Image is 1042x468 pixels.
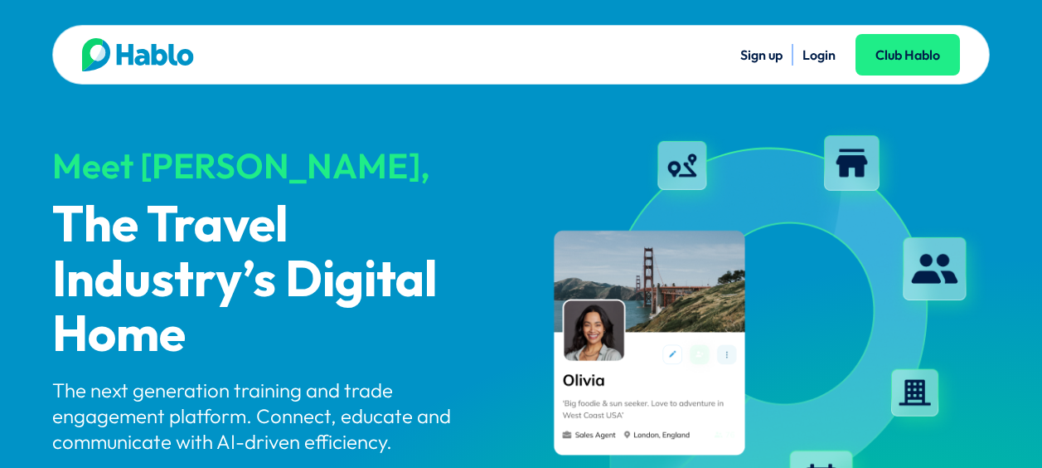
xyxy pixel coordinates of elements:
[855,34,960,76] a: Club Hablo
[802,46,836,63] a: Login
[82,38,194,71] img: Hablo logo main 2
[52,378,507,456] p: The next generation training and trade engagement platform. Connect, educate and communicate with...
[52,147,507,185] div: Meet [PERSON_NAME],
[740,46,783,63] a: Sign up
[52,199,507,363] p: The Travel Industry’s Digital Home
